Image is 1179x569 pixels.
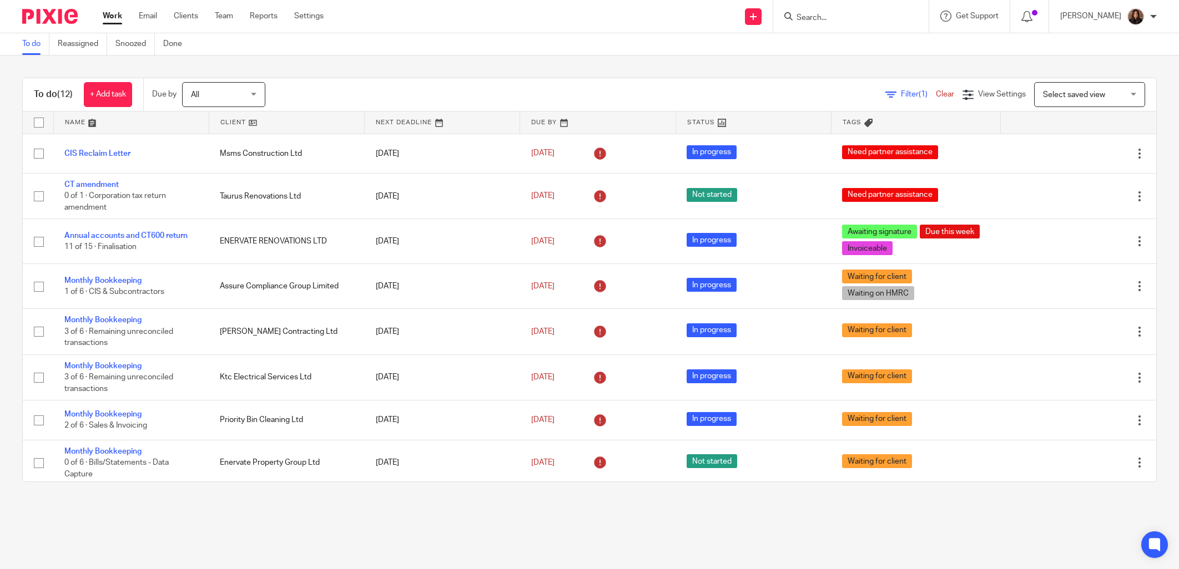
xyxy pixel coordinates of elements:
[843,119,861,125] span: Tags
[365,173,520,219] td: [DATE]
[687,188,737,202] span: Not started
[531,282,555,290] span: [DATE]
[64,232,188,240] a: Annual accounts and CT600 return
[64,150,130,158] a: CIS Reclaim Letter
[64,192,166,212] span: 0 of 1 · Corporation tax return amendment
[842,369,912,383] span: Waiting for client
[58,33,107,55] a: Reassigned
[687,454,737,468] span: Not started
[365,309,520,354] td: [DATE]
[365,354,520,400] td: [DATE]
[64,422,147,430] span: 2 of 6 · Sales & Invoicing
[365,440,520,485] td: [DATE]
[936,90,954,98] a: Clear
[209,219,364,264] td: ENERVATE RENOVATIONS LTD
[531,150,555,158] span: [DATE]
[64,448,142,455] a: Monthly Bookkeeping
[842,270,912,283] span: Waiting for client
[842,323,912,337] span: Waiting for client
[795,13,895,23] input: Search
[531,192,555,200] span: [DATE]
[64,316,142,324] a: Monthly Bookkeeping
[842,286,914,300] span: Waiting on HMRC
[365,264,520,309] td: [DATE]
[209,354,364,400] td: Ktc Electrical Services Ltd
[842,412,912,426] span: Waiting for client
[103,11,122,22] a: Work
[163,33,190,55] a: Done
[64,410,142,418] a: Monthly Bookkeeping
[842,454,912,468] span: Waiting for client
[64,243,137,251] span: 11 of 15 · Finalisation
[64,181,119,189] a: CT amendment
[64,362,142,370] a: Monthly Bookkeeping
[842,145,938,159] span: Need partner assistance
[531,416,555,424] span: [DATE]
[209,173,364,219] td: Taurus Renovations Ltd
[191,91,199,99] span: All
[842,241,893,255] span: Invoiceable
[115,33,155,55] a: Snoozed
[209,400,364,440] td: Priority Bin Cleaning Ltd
[687,369,737,383] span: In progress
[687,278,737,292] span: In progress
[84,82,132,107] a: + Add task
[64,328,173,347] span: 3 of 6 · Remaining unreconciled transactions
[209,134,364,173] td: Msms Construction Ltd
[1127,8,1145,26] img: Headshot.jpg
[250,11,278,22] a: Reports
[64,373,173,393] span: 3 of 6 · Remaining unreconciled transactions
[531,237,555,245] span: [DATE]
[215,11,233,22] a: Team
[531,373,555,381] span: [DATE]
[64,459,169,478] span: 0 of 6 · Bills/Statements - Data Capture
[1060,11,1121,22] p: [PERSON_NAME]
[920,225,980,238] span: Due this week
[687,233,737,247] span: In progress
[209,309,364,354] td: [PERSON_NAME] Contracting Ltd
[842,188,938,202] span: Need partner assistance
[22,33,49,55] a: To do
[22,9,78,24] img: Pixie
[57,90,73,99] span: (12)
[531,459,555,466] span: [DATE]
[294,11,324,22] a: Settings
[209,264,364,309] td: Assure Compliance Group Limited
[64,288,164,296] span: 1 of 6 · CIS & Subcontractors
[34,89,73,100] h1: To do
[531,328,555,336] span: [DATE]
[139,11,157,22] a: Email
[956,12,999,20] span: Get Support
[1043,91,1105,99] span: Select saved view
[687,145,737,159] span: In progress
[919,90,928,98] span: (1)
[365,134,520,173] td: [DATE]
[174,11,198,22] a: Clients
[842,225,917,238] span: Awaiting signature
[209,440,364,485] td: Enervate Property Group Ltd
[687,323,737,337] span: In progress
[64,277,142,284] a: Monthly Bookkeeping
[365,219,520,264] td: [DATE]
[152,89,177,100] p: Due by
[978,90,1026,98] span: View Settings
[687,412,737,426] span: In progress
[901,90,936,98] span: Filter
[365,400,520,440] td: [DATE]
